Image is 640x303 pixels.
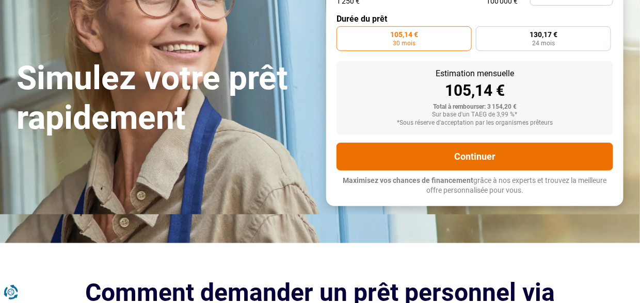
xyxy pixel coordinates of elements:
h1: Simulez votre prêt rapidement [17,59,314,138]
button: Continuer [337,143,613,171]
span: 130,17 € [530,31,557,38]
span: 24 mois [532,40,555,46]
span: 30 mois [393,40,415,46]
span: 105,14 € [390,31,418,38]
div: 105,14 € [345,83,605,98]
label: Durée du prêt [337,14,613,24]
div: Total à rembourser: 3 154,20 € [345,104,605,111]
p: grâce à nos experts et trouvez la meilleure offre personnalisée pour vous. [337,176,613,196]
div: Sur base d'un TAEG de 3,99 %* [345,111,605,119]
div: *Sous réserve d'acceptation par les organismes prêteurs [345,120,605,127]
div: Estimation mensuelle [345,70,605,78]
span: Maximisez vos chances de financement [343,176,474,184]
